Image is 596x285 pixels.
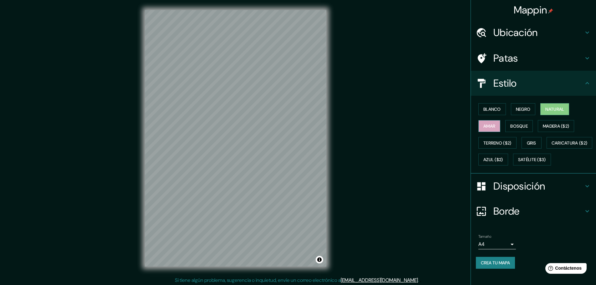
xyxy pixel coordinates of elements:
[481,260,510,266] font: Crea tu mapa
[514,3,547,17] font: Mappin
[540,261,589,278] iframe: Lanzador de widgets de ayuda
[548,8,553,13] img: pin-icon.png
[483,157,503,163] font: Azul ($2)
[518,157,546,163] font: Satélite ($3)
[478,241,485,247] font: A4
[540,103,569,115] button: Natural
[471,199,596,224] div: Borde
[341,277,418,283] a: [EMAIL_ADDRESS][DOMAIN_NAME]
[552,140,588,146] font: Caricatura ($2)
[493,77,517,90] font: Estilo
[418,277,419,283] font: .
[471,71,596,96] div: Estilo
[471,20,596,45] div: Ubicación
[478,120,500,132] button: Amar
[493,180,545,193] font: Disposición
[483,106,501,112] font: Blanco
[511,103,536,115] button: Negro
[493,52,518,65] font: Patas
[483,123,495,129] font: Amar
[478,239,516,249] div: A4
[527,140,536,146] font: Gris
[175,277,341,283] font: Si tiene algún problema, sugerencia o inquietud, envíe un correo electrónico a
[476,257,515,269] button: Crea tu mapa
[471,174,596,199] div: Disposición
[145,10,326,267] canvas: Mapa
[543,123,569,129] font: Madera ($2)
[419,277,420,283] font: .
[478,103,506,115] button: Blanco
[478,154,508,165] button: Azul ($2)
[420,277,421,283] font: .
[316,256,323,263] button: Activar o desactivar atribución
[483,140,512,146] font: Terreno ($2)
[493,205,520,218] font: Borde
[478,137,517,149] button: Terreno ($2)
[510,123,528,129] font: Bosque
[522,137,542,149] button: Gris
[538,120,574,132] button: Madera ($2)
[505,120,533,132] button: Bosque
[547,137,593,149] button: Caricatura ($2)
[471,46,596,71] div: Patas
[493,26,538,39] font: Ubicación
[516,106,531,112] font: Negro
[545,106,564,112] font: Natural
[478,234,491,239] font: Tamaño
[513,154,551,165] button: Satélite ($3)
